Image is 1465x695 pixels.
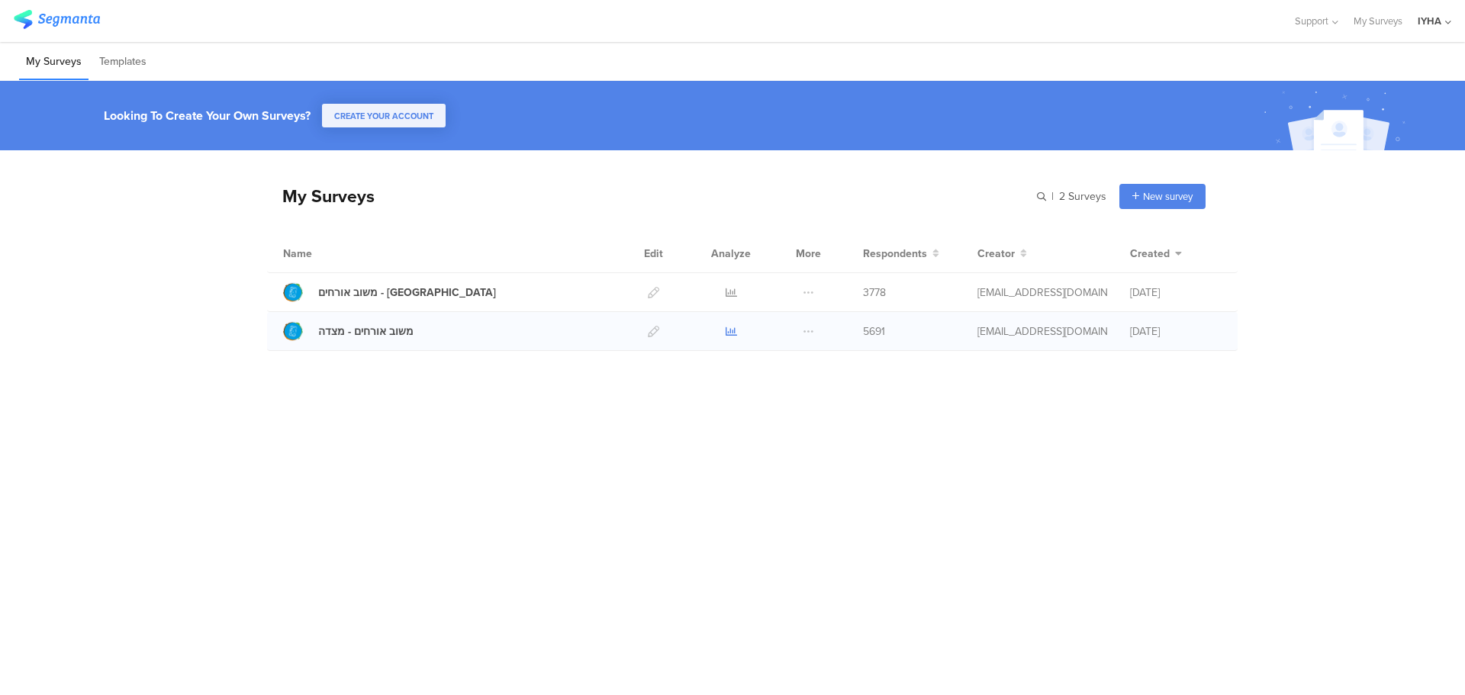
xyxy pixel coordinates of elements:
[19,44,89,80] li: My Surveys
[863,323,885,339] span: 5691
[267,183,375,209] div: My Surveys
[1130,246,1182,262] button: Created
[863,285,886,301] span: 3778
[14,10,100,29] img: segmanta logo
[322,104,446,127] button: CREATE YOUR ACCOUNT
[1295,14,1328,28] span: Support
[1258,85,1415,155] img: create_account_image.svg
[104,107,311,124] div: Looking To Create Your Own Surveys?
[1130,246,1170,262] span: Created
[637,234,670,272] div: Edit
[863,246,939,262] button: Respondents
[318,323,414,339] div: משוב אורחים - מצדה
[977,323,1107,339] div: ofir@iyha.org.il
[283,282,496,302] a: משוב אורחים - [GEOGRAPHIC_DATA]
[1418,14,1441,28] div: IYHA
[1130,323,1222,339] div: [DATE]
[1130,285,1222,301] div: [DATE]
[1049,188,1056,204] span: |
[977,246,1015,262] span: Creator
[283,321,414,341] a: משוב אורחים - מצדה
[1059,188,1106,204] span: 2 Surveys
[283,246,375,262] div: Name
[863,246,927,262] span: Respondents
[318,285,496,301] div: משוב אורחים - עין גדי
[92,44,153,80] li: Templates
[792,234,825,272] div: More
[334,110,433,122] span: CREATE YOUR ACCOUNT
[977,285,1107,301] div: ofir@iyha.org.il
[708,234,754,272] div: Analyze
[977,246,1027,262] button: Creator
[1143,189,1193,204] span: New survey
